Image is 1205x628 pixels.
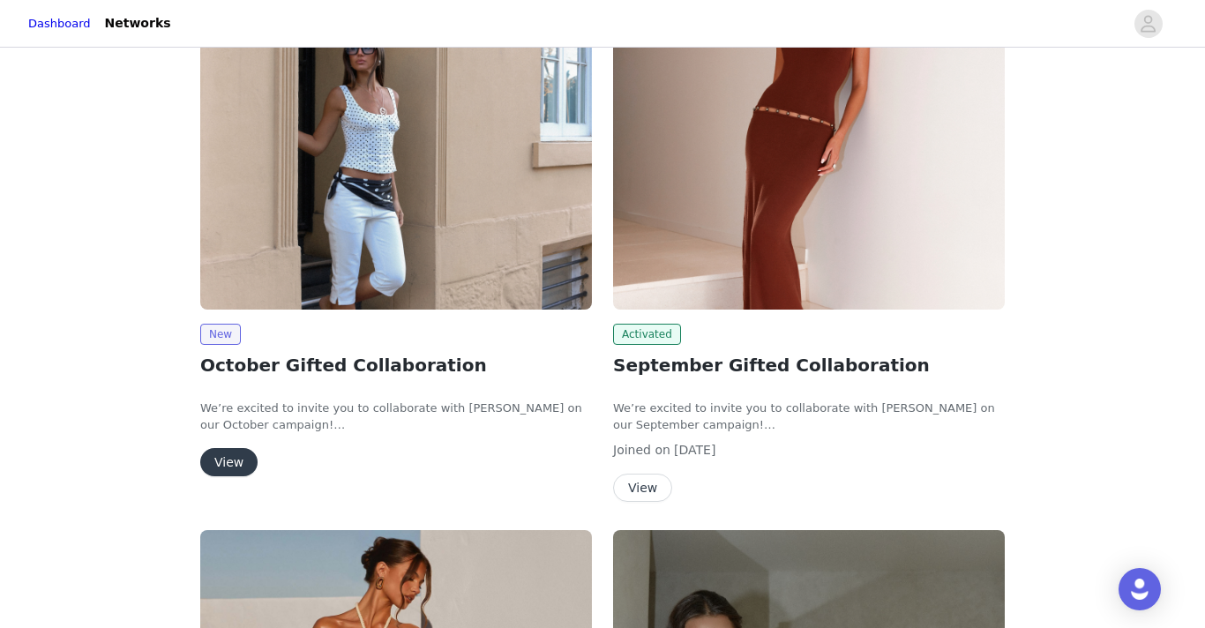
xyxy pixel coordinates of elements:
a: Networks [94,4,182,43]
div: avatar [1140,10,1156,38]
p: We’re excited to invite you to collaborate with [PERSON_NAME] on our October campaign! [200,400,592,434]
img: Peppermayo AUS [200,16,592,310]
p: We’re excited to invite you to collaborate with [PERSON_NAME] on our September campaign! [613,400,1005,434]
img: Peppermayo AUS [613,16,1005,310]
h2: October Gifted Collaboration [200,352,592,378]
span: New [200,324,241,345]
span: Joined on [613,443,670,457]
a: Dashboard [28,15,91,33]
span: [DATE] [674,443,715,457]
div: Open Intercom Messenger [1119,568,1161,610]
h2: September Gifted Collaboration [613,352,1005,378]
button: View [200,448,258,476]
a: View [613,482,672,495]
a: View [200,456,258,469]
button: View [613,474,672,502]
span: Activated [613,324,681,345]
